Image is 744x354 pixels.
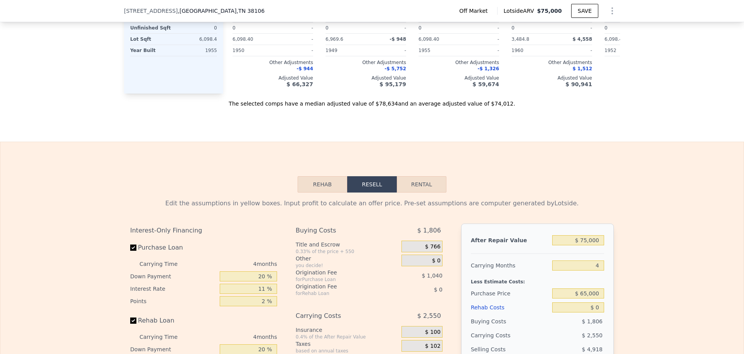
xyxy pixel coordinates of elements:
span: -$ 5,752 [385,66,406,71]
div: Interest Rate [130,283,217,295]
div: After Repair Value [471,233,549,247]
button: SAVE [571,4,598,18]
span: $ 90,941 [565,81,592,87]
span: $ 1,806 [417,224,441,238]
div: 4 months [193,258,277,270]
span: $ 1,806 [582,318,603,324]
div: 1950 [232,45,271,56]
div: Buying Costs [471,314,549,328]
div: - [553,23,592,33]
span: [STREET_ADDRESS] [124,7,178,15]
button: Rental [397,176,446,193]
div: - [460,34,499,45]
div: Purchase Price [471,286,549,300]
div: 1955 [418,45,457,56]
div: Adjusted Value [325,75,406,81]
div: Interest-Only Financing [130,224,277,238]
span: Lotside ARV [504,7,537,15]
div: Carrying Months [471,259,549,272]
span: 0 [232,25,236,31]
div: - [274,23,313,33]
span: $ 0 [432,257,441,264]
span: $ 100 [425,329,441,336]
span: $ 4,918 [582,346,603,352]
span: $ 95,179 [379,81,406,87]
div: Other Adjustments [511,59,592,66]
div: 0 [175,23,217,33]
div: Adjusted Value [511,75,592,81]
span: -$ 1,326 [478,66,499,71]
span: 0 [418,25,422,31]
button: Show Options [604,3,620,19]
div: - [460,23,499,33]
div: Other Adjustments [604,59,685,66]
input: Rehab Loan [130,318,136,324]
span: $ 4,558 [573,36,592,42]
span: 6,969.6 [325,36,343,42]
div: Title and Escrow [296,241,398,248]
div: - [274,45,313,56]
div: 6,098.4 [175,34,217,45]
div: - [274,34,313,45]
div: based on annual taxes [296,348,398,354]
div: Carrying Costs [471,328,519,342]
div: 1952 [604,45,643,56]
span: $ 1,040 [422,272,442,279]
span: , [GEOGRAPHIC_DATA] [178,7,265,15]
div: 1960 [511,45,550,56]
span: $ 766 [425,243,441,250]
div: Less Estimate Costs: [471,272,604,286]
div: - [367,45,406,56]
div: Carrying Time [139,258,190,270]
span: $ 2,550 [417,309,441,323]
span: $ 2,550 [582,332,603,338]
span: -$ 944 [296,66,313,71]
div: Adjusted Value [232,75,313,81]
div: The selected comps have a median adjusted value of $78,634 and an average adjusted value of $74,0... [124,94,620,108]
span: 6,098.40 [604,36,625,42]
div: 1949 [325,45,364,56]
div: Other Adjustments [418,59,499,66]
div: 0.4% of the After Repair Value [296,334,398,340]
button: Resell [347,176,397,193]
div: Buying Costs [296,224,382,238]
span: 0 [604,25,608,31]
span: 0 [511,25,515,31]
div: - [460,45,499,56]
div: Carrying Time [139,331,190,343]
div: 1955 [175,45,217,56]
div: Unfinished Sqft [130,23,172,33]
div: you decide! [296,262,398,269]
div: - [553,45,592,56]
div: Carrying Costs [296,309,382,323]
span: Off Market [459,7,491,15]
span: $ 66,327 [286,81,313,87]
div: 4 months [193,331,277,343]
div: Origination Fee [296,269,382,276]
div: for Purchase Loan [296,276,382,283]
div: Adjusted Value [418,75,499,81]
div: Insurance [296,326,398,334]
div: for Rehab Loan [296,290,382,297]
div: Other Adjustments [325,59,406,66]
label: Rehab Loan [130,314,217,328]
div: Rehab Costs [471,300,549,314]
button: Rehab [298,176,347,193]
span: 0 [325,25,329,31]
span: -$ 948 [389,36,406,42]
input: Purchase Loan [130,245,136,251]
div: Down Payment [130,270,217,283]
span: 3,484.8 [511,36,529,42]
div: Year Built [130,45,172,56]
div: Edit the assumptions in yellow boxes. Input profit to calculate an offer price. Pre-set assumptio... [130,199,614,208]
div: Origination Fee [296,283,382,290]
div: Other Adjustments [232,59,313,66]
div: Taxes [296,340,398,348]
span: $75,000 [537,8,562,14]
span: $ 0 [434,286,443,293]
span: , TN 38106 [236,8,264,14]
span: 6,098.40 [418,36,439,42]
span: $ 102 [425,343,441,350]
div: 0.33% of the price + 550 [296,248,398,255]
label: Purchase Loan [130,241,217,255]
